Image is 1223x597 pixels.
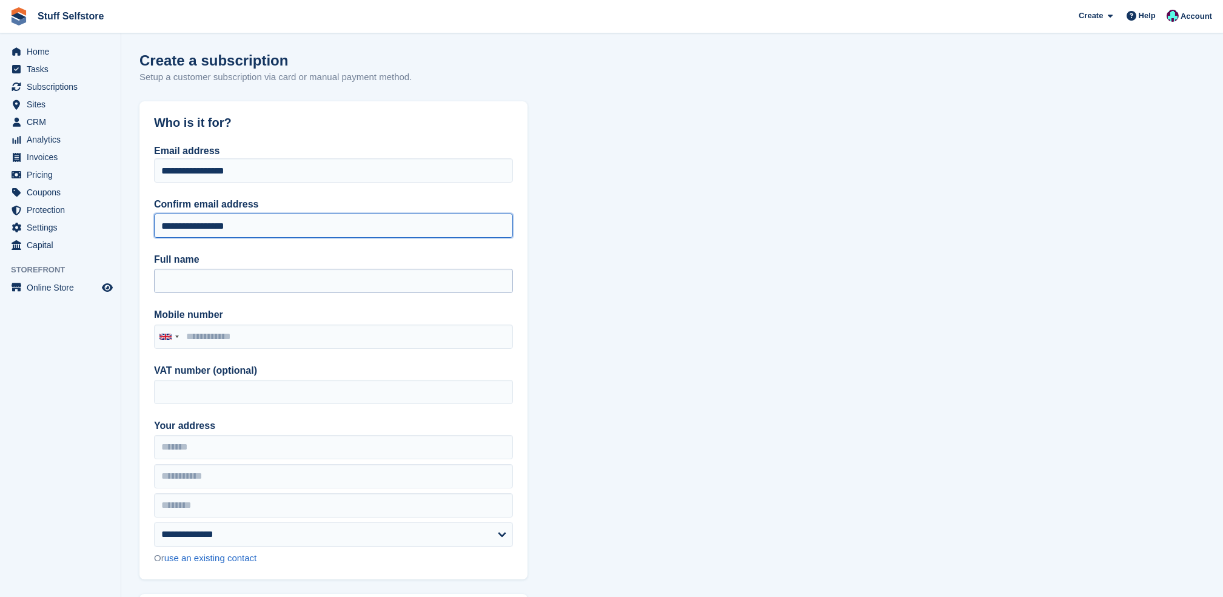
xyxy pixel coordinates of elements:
label: VAT number (optional) [154,363,513,378]
h2: Who is it for? [154,116,513,130]
span: Pricing [27,166,99,183]
p: Setup a customer subscription via card or manual payment method. [139,70,412,84]
a: menu [6,166,115,183]
span: Home [27,43,99,60]
a: menu [6,96,115,113]
span: Storefront [11,264,121,276]
span: Account [1181,10,1212,22]
a: menu [6,184,115,201]
span: Analytics [27,131,99,148]
span: CRM [27,113,99,130]
a: menu [6,237,115,254]
a: menu [6,61,115,78]
label: Mobile number [154,308,513,322]
h1: Create a subscription [139,52,288,69]
img: stora-icon-8386f47178a22dfd0bd8f6a31ec36ba5ce8667c1dd55bd0f319d3a0aa187defe.svg [10,7,28,25]
span: Tasks [27,61,99,78]
a: Preview store [100,280,115,295]
a: menu [6,43,115,60]
a: menu [6,219,115,236]
label: Full name [154,252,513,267]
span: Help [1139,10,1156,22]
span: Coupons [27,184,99,201]
span: Sites [27,96,99,113]
span: Settings [27,219,99,236]
a: menu [6,78,115,95]
span: Invoices [27,149,99,166]
span: Capital [27,237,99,254]
span: Create [1079,10,1103,22]
label: Your address [154,419,513,433]
a: use an existing contact [164,553,257,563]
div: United Kingdom: +44 [155,325,183,348]
label: Email address [154,146,220,156]
a: menu [6,279,115,296]
a: Stuff Selfstore [33,6,109,26]
label: Confirm email address [154,197,513,212]
span: Protection [27,201,99,218]
div: Or [154,551,513,565]
span: Online Store [27,279,99,296]
a: menu [6,113,115,130]
a: menu [6,131,115,148]
span: Subscriptions [27,78,99,95]
a: menu [6,201,115,218]
a: menu [6,149,115,166]
img: Simon Gardner [1167,10,1179,22]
